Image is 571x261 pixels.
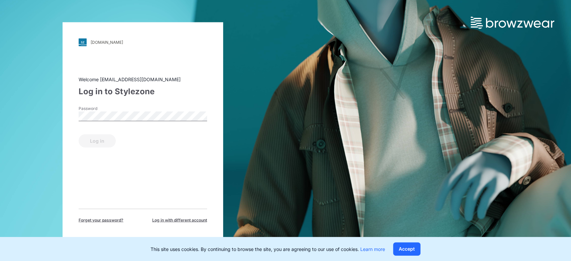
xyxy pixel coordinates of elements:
div: Log in to Stylezone [79,85,207,97]
label: Password [79,105,125,111]
a: Learn more [360,246,385,252]
span: Forget your password? [79,217,123,223]
a: [DOMAIN_NAME] [79,38,207,46]
button: Accept [393,242,420,256]
img: svg+xml;base64,PHN2ZyB3aWR0aD0iMjgiIGhlaWdodD0iMjgiIHZpZXdCb3g9IjAgMCAyOCAyOCIgZmlsbD0ibm9uZSIgeG... [79,38,87,46]
div: Welcome [EMAIL_ADDRESS][DOMAIN_NAME] [79,76,207,83]
span: Log in with different account [152,217,207,223]
img: browzwear-logo.73288ffb.svg [471,17,554,29]
p: This site uses cookies. By continuing to browse the site, you are agreeing to our use of cookies. [151,246,385,253]
div: [DOMAIN_NAME] [91,40,123,45]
